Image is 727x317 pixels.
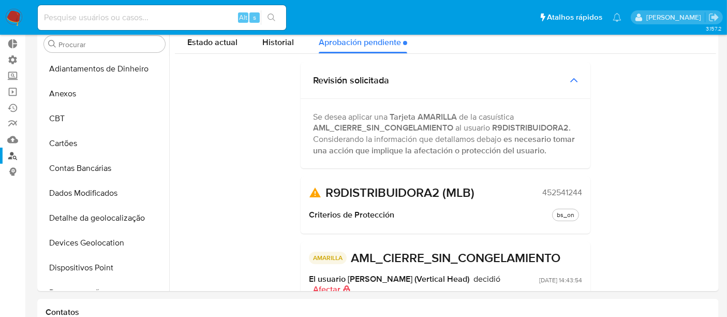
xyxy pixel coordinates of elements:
[613,13,621,22] a: Notificações
[40,106,169,131] button: CBT
[706,24,722,33] span: 3.157.2
[40,81,169,106] button: Anexos
[40,206,169,230] button: Detalhe da geolocalização
[38,11,286,24] input: Pesquise usuários ou casos...
[547,12,602,23] span: Atalhos rápidos
[40,255,169,280] button: Dispositivos Point
[253,12,256,22] span: s
[646,12,705,22] p: alexandra.macedo@mercadolivre.com
[261,10,282,25] button: search-icon
[708,12,719,23] a: Sair
[40,181,169,206] button: Dados Modificados
[48,40,56,48] button: Procurar
[58,40,161,49] input: Procurar
[40,156,169,181] button: Contas Bancárias
[239,12,247,22] span: Alt
[40,56,169,81] button: Adiantamentos de Dinheiro
[40,131,169,156] button: Cartões
[40,280,169,305] button: Documentação
[40,230,169,255] button: Devices Geolocation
